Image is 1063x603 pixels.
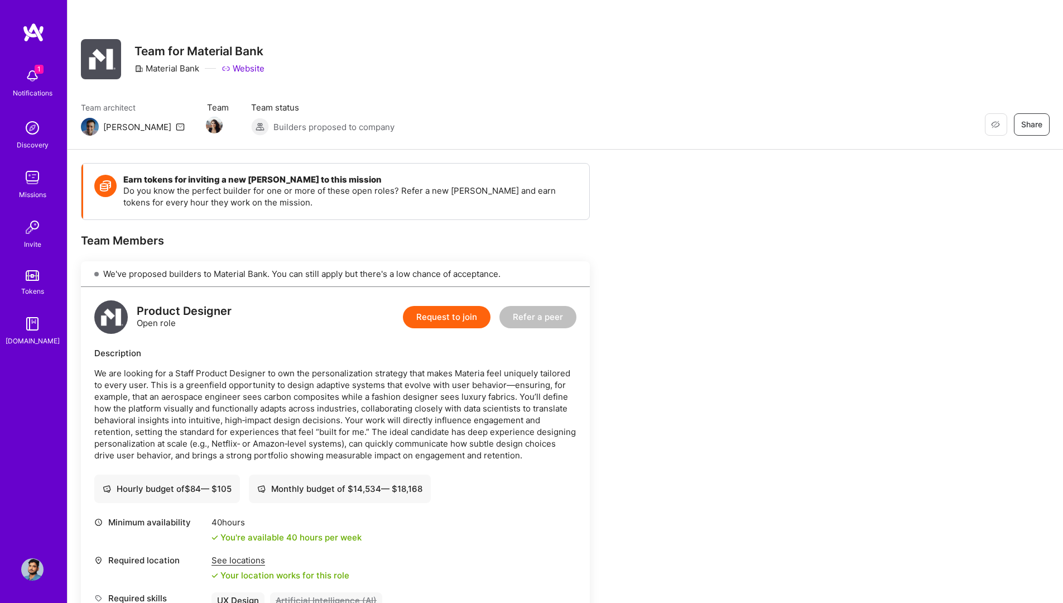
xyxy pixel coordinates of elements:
h4: Earn tokens for inviting a new [PERSON_NAME] to this mission [123,175,578,185]
div: Team Members [81,233,590,248]
i: icon Cash [257,485,266,493]
img: bell [21,65,44,87]
img: Builders proposed to company [251,118,269,136]
div: Missions [19,189,46,200]
div: Minimum availability [94,516,206,528]
div: Monthly budget of $ 14,534 — $ 18,168 [257,483,422,495]
div: Product Designer [137,305,232,317]
span: Team architect [81,102,185,113]
i: icon CompanyGray [134,64,143,73]
img: tokens [26,270,39,281]
span: Builders proposed to company [273,121,395,133]
div: We've proposed builders to Material Bank. You can still apply but there's a low chance of accepta... [81,261,590,287]
i: icon Location [94,556,103,564]
div: [DOMAIN_NAME] [6,335,60,347]
button: Refer a peer [499,306,576,328]
button: Request to join [403,306,490,328]
span: Team [207,102,229,113]
div: Hourly budget of $ 84 — $ 105 [103,483,232,495]
div: Discovery [17,139,49,151]
p: We are looking for a Staff Product Designer to own the personalization strategy that makes Materi... [94,367,576,461]
img: Company Logo [81,39,121,79]
span: Share [1021,119,1042,130]
img: Token icon [94,175,117,197]
span: Team status [251,102,395,113]
img: Team Member Avatar [206,117,223,133]
i: icon EyeClosed [991,120,1000,129]
div: Material Bank [134,63,199,74]
i: icon Tag [94,594,103,602]
div: Description [94,347,576,359]
div: You're available 40 hours per week [211,532,362,543]
h3: Team for Material Bank [134,44,264,58]
div: 40 hours [211,516,362,528]
div: Open role [137,305,232,329]
img: Invite [21,216,44,238]
i: icon Cash [103,485,111,493]
p: Do you know the perfect builder for one or more of these open roles? Refer a new [PERSON_NAME] an... [123,185,578,208]
img: User Avatar [21,558,44,581]
div: Tokens [21,285,44,297]
img: discovery [21,117,44,139]
i: icon Clock [94,518,103,527]
img: teamwork [21,166,44,189]
i: icon Mail [176,122,185,131]
div: [PERSON_NAME] [103,121,171,133]
i: icon Check [211,534,218,541]
div: Notifications [13,87,52,99]
i: icon Check [211,572,218,579]
img: Team Architect [81,118,99,136]
a: Website [222,63,264,74]
img: logo [94,300,128,334]
div: Your location works for this role [211,569,349,581]
div: Required location [94,554,206,566]
span: 1 [35,65,44,74]
img: logo [22,22,45,42]
img: guide book [21,313,44,335]
div: See locations [211,554,349,566]
div: Invite [24,238,41,250]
